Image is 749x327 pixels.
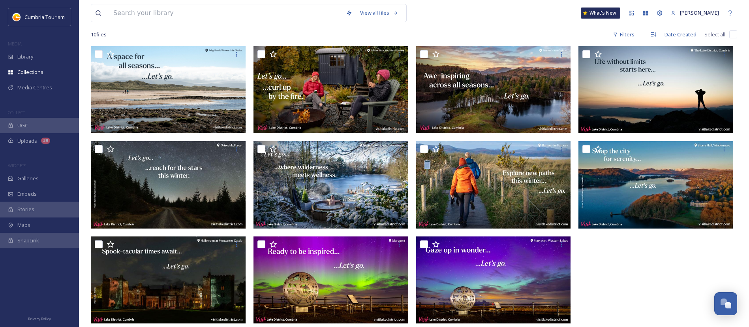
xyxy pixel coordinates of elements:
input: Search your library [109,4,342,22]
div: Date Created [661,27,700,42]
span: Embeds [17,190,37,198]
img: maryport-harbour-be-inspired.jpg [253,236,408,324]
span: Privacy Policy [28,316,51,321]
div: Filters [609,27,638,42]
img: lake-district-cumbria-life-without-limits.jpg [578,46,733,134]
span: COLLECT [8,110,25,115]
img: 1920x1080-another-place-curl-up.jpg [253,46,408,134]
span: Library [17,53,33,60]
span: Stories [17,206,34,213]
span: Maps [17,221,30,229]
img: gilpin-lake-house-wilderness-meets-wellness.jpg [253,141,408,229]
img: barrow-explore-new-paths.jpg [416,141,571,229]
span: Collections [17,68,43,76]
span: MEDIA [8,41,22,47]
span: UGC [17,122,28,129]
span: Galleries [17,175,39,182]
img: storrs-hall-city-for-serenity.jpg [578,141,733,229]
span: WIDGETS [8,163,26,168]
span: Uploads [17,137,37,145]
img: grizedale-reach-for-the-stars.jpg [91,141,246,229]
span: Media Centres [17,84,52,91]
span: Select all [704,31,725,38]
span: 10 file s [91,31,107,38]
img: 1920x1080-drigg-beach.jpg [91,46,246,134]
a: What's New [581,8,620,19]
img: 1920x1080-tarn hows awe-inspiring.jpg [416,46,571,134]
a: Privacy Policy [28,314,51,323]
img: muncaster-spooktacular.jpg [91,236,246,324]
a: [PERSON_NAME] [667,5,723,21]
span: SnapLink [17,237,39,244]
button: Open Chat [714,292,737,315]
div: 39 [41,138,50,144]
span: [PERSON_NAME] [680,9,719,16]
a: View all files [356,5,402,21]
span: Cumbria Tourism [24,13,65,21]
img: maryport-gaze-up-in-wonder-02.jpg [416,236,571,324]
img: images.jpg [13,13,21,21]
